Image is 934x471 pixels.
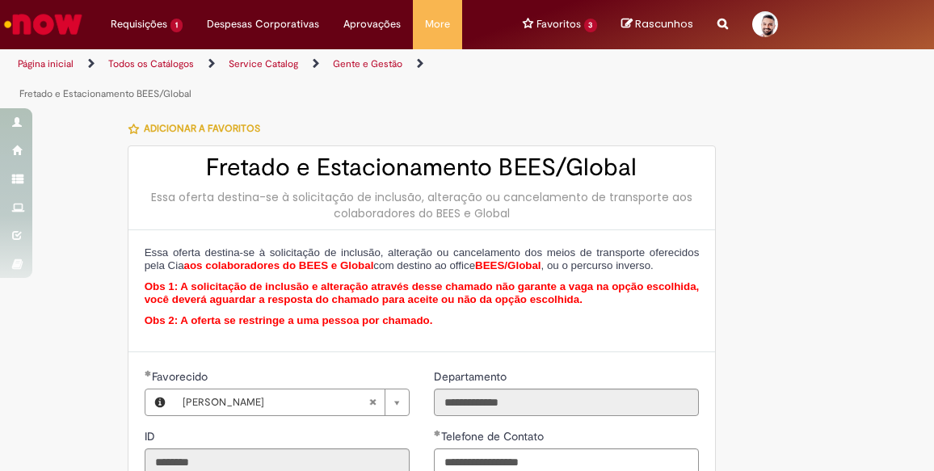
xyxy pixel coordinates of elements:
span: Obs 2: A oferta se restringe a uma pessoa por chamado. [145,314,433,326]
span: Requisições [111,16,167,32]
span: Essa oferta destina-se à solicitação de inclusão, alteração ou cancelamento dos meios de transpor... [145,246,700,271]
span: More [425,16,450,32]
span: 1 [170,19,183,32]
span: Telefone de Contato [441,429,547,444]
abbr: Limpar campo Favorecido [360,389,385,415]
span: Obrigatório Preenchido [145,370,152,376]
label: Somente leitura - Departamento [434,368,510,385]
a: Página inicial [18,57,74,70]
label: Somente leitura - ID [145,428,158,444]
span: Adicionar a Favoritos [144,122,260,135]
img: ServiceNow [2,8,85,40]
a: Todos os Catálogos [108,57,194,70]
a: [PERSON_NAME]Limpar campo Favorecido [175,389,409,415]
span: Obs 1: A solicitação de inclusão e alteração através desse chamado não garante a vaga na opção es... [145,280,700,305]
button: Adicionar a Favoritos [128,111,269,145]
h2: Fretado e Estacionamento BEES/Global [145,154,700,181]
span: Despesas Corporativas [207,16,319,32]
a: Fretado e Estacionamento BEES/Global [19,87,191,100]
span: Favoritos [536,16,581,32]
span: 3 [584,19,598,32]
a: Gente e Gestão [333,57,402,70]
button: Favorecido, Visualizar este registro Breno Cezar Batista Alves [145,389,175,415]
span: Rascunhos [635,16,693,32]
span: Somente leitura - Departamento [434,369,510,384]
span: Obrigatório Preenchido [434,430,441,436]
input: Departamento [434,389,699,416]
ul: Trilhas de página [12,49,532,109]
div: Essa oferta destina-se à solicitação de inclusão, alteração ou cancelamento de transporte aos col... [145,189,700,221]
span: BEES/Global [475,259,541,271]
span: Necessários - Favorecido [152,369,211,384]
span: aos colaboradores do BEES e Global [184,259,374,271]
a: Service Catalog [229,57,298,70]
a: No momento, sua lista de rascunhos tem 0 Itens [621,16,693,32]
span: Somente leitura - ID [145,429,158,444]
span: [PERSON_NAME] [183,389,368,415]
span: Aprovações [343,16,401,32]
